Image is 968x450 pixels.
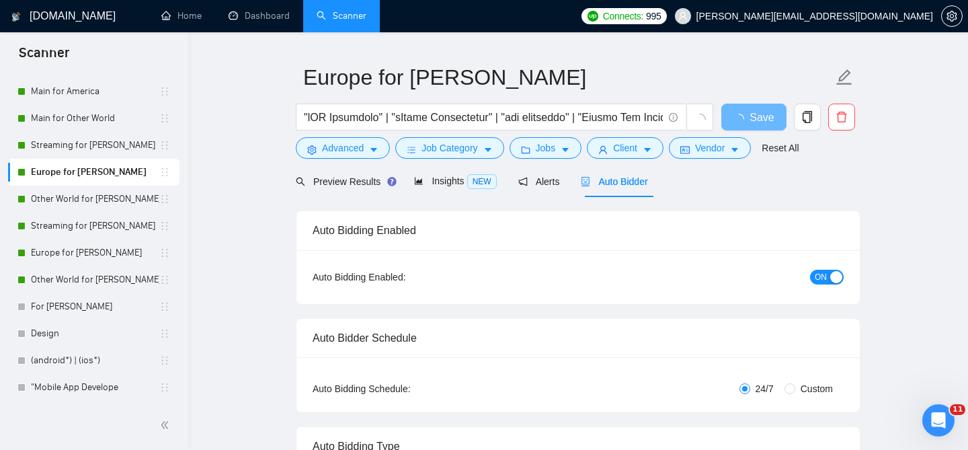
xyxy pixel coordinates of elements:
[942,11,962,22] span: setting
[815,270,827,285] span: ON
[303,61,833,94] input: Scanner name...
[8,266,179,293] li: Other World for Ann
[11,6,21,28] img: logo
[510,137,582,159] button: folderJobscaret-down
[159,328,170,339] span: holder
[588,11,598,22] img: upwork-logo.png
[31,132,159,159] a: Streaming for [PERSON_NAME]
[313,381,489,396] div: Auto Bidding Schedule:
[795,381,838,396] span: Custom
[159,86,170,97] span: holder
[414,176,496,186] span: Insights
[581,177,590,186] span: robot
[561,145,570,155] span: caret-down
[721,104,787,130] button: Save
[483,145,493,155] span: caret-down
[828,104,855,130] button: delete
[603,9,643,24] span: Connects:
[296,137,390,159] button: settingAdvancedcaret-down
[922,404,955,437] iframe: Intercom live chat
[8,159,179,186] li: Europe for Eugene
[313,270,489,285] div: Auto Bidding Enabled:
[31,266,159,293] a: Other World for [PERSON_NAME]
[678,11,688,21] span: user
[8,132,179,159] li: Streaming for Eugene
[521,145,530,155] span: folder
[8,320,179,347] li: Design
[8,347,179,374] li: (android*) | (ios*)
[159,194,170,204] span: holder
[161,10,202,22] a: homeHome
[669,113,678,122] span: info-circle
[8,43,80,71] span: Scanner
[369,145,378,155] span: caret-down
[695,141,725,155] span: Vendor
[8,186,179,213] li: Other World for Eugene
[613,141,637,155] span: Client
[160,418,173,432] span: double-left
[8,105,179,132] li: Main for Other World
[31,374,159,401] a: "Mobile App Develope
[31,105,159,132] a: Main for Other World
[518,176,560,187] span: Alerts
[407,145,416,155] span: bars
[467,174,497,189] span: NEW
[159,248,170,258] span: holder
[159,167,170,178] span: holder
[750,381,779,396] span: 24/7
[313,211,844,250] div: Auto Bidding Enabled
[159,382,170,393] span: holder
[941,11,963,22] a: setting
[581,176,647,187] span: Auto Bidder
[159,355,170,366] span: holder
[317,10,366,22] a: searchScanner
[159,221,170,231] span: holder
[304,109,663,126] input: Search Freelance Jobs...
[643,145,652,155] span: caret-down
[31,186,159,213] a: Other World for [PERSON_NAME]
[159,274,170,285] span: holder
[646,9,661,24] span: 995
[8,293,179,320] li: For Hanna R
[950,404,965,415] span: 11
[159,301,170,312] span: holder
[313,319,844,357] div: Auto Bidder Schedule
[159,140,170,151] span: holder
[31,347,159,374] a: (android*) | (ios*)
[31,78,159,105] a: Main for America
[414,176,424,186] span: area-chart
[762,141,799,155] a: Reset All
[31,293,159,320] a: For [PERSON_NAME]
[518,177,528,186] span: notification
[159,113,170,124] span: holder
[680,145,690,155] span: idcard
[536,141,556,155] span: Jobs
[587,137,663,159] button: userClientcaret-down
[296,177,305,186] span: search
[750,109,774,126] span: Save
[669,137,751,159] button: idcardVendorcaret-down
[598,145,608,155] span: user
[386,176,398,188] div: Tooltip anchor
[794,104,821,130] button: copy
[31,159,159,186] a: Europe for [PERSON_NAME]
[730,145,739,155] span: caret-down
[8,239,179,266] li: Europe for Ann
[8,213,179,239] li: Streaming for Ann
[395,137,503,159] button: barsJob Categorycaret-down
[322,141,364,155] span: Advanced
[307,145,317,155] span: setting
[829,111,854,123] span: delete
[8,374,179,401] li: "Mobile App Develope
[795,111,820,123] span: copy
[31,320,159,347] a: Design
[8,78,179,105] li: Main for America
[31,239,159,266] a: Europe for [PERSON_NAME]
[941,5,963,27] button: setting
[733,114,750,124] span: loading
[31,213,159,239] a: Streaming for [PERSON_NAME]
[836,69,853,86] span: edit
[229,10,290,22] a: dashboardDashboard
[296,176,393,187] span: Preview Results
[421,141,477,155] span: Job Category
